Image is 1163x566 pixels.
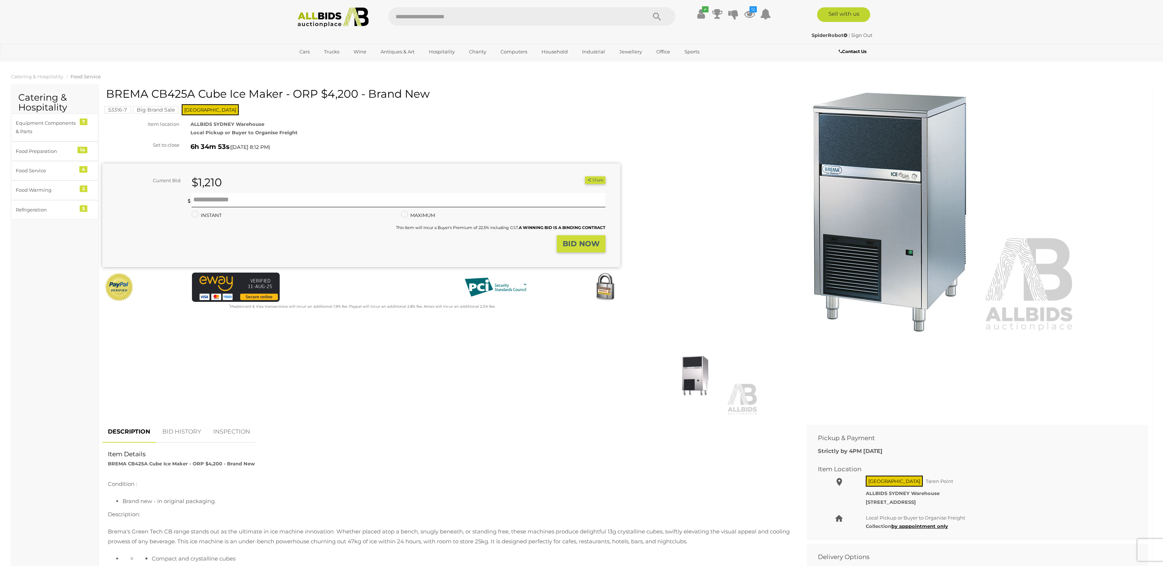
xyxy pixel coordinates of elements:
[891,523,948,529] a: by apppointment only
[702,91,1077,333] img: BREMA CB425A Cube Ice Maker - ORP $4,200 - Brand New
[79,166,87,173] div: 4
[104,106,131,113] mark: 53316-7
[11,180,98,200] a: Food Warming 2
[102,176,186,185] div: Current Bid
[11,161,98,180] a: Food Service 4
[652,46,675,58] a: Office
[122,496,790,506] li: Brand new - in original packaging.
[851,32,872,38] a: Sign Out
[812,32,849,38] a: SpiderRobot
[190,130,298,135] strong: Local Pickup or Buyer to Organise Freight
[563,239,600,248] strong: BID NOW
[424,46,460,58] a: Hospitality
[108,451,790,458] h2: Item Details
[839,48,868,56] a: Contact Us
[16,206,76,214] div: Refrigeration
[108,526,790,546] p: Brema's Green Tech CB range stands out as the ultimate in ice machine innovation. Whether placed ...
[133,107,179,113] a: Big Brand Sale
[702,6,709,12] i: ✔
[80,185,87,192] div: 2
[396,225,605,230] small: This Item will incur a Buyer's Premium of 22.5% including GST.
[633,335,759,416] img: BREMA CB425A Cube Ice Maker - ORP $4,200 - Brand New
[16,119,76,136] div: Equipment Components & Parts
[192,273,280,302] img: eWAY Payment Gateway
[16,166,76,175] div: Food Service
[817,7,870,22] a: Sell with us
[537,46,573,58] a: Household
[812,32,847,38] strong: SpiderRobot
[557,235,605,252] button: BID NOW
[108,479,790,489] p: Condition :
[11,142,98,161] a: Food Preparation 14
[97,141,185,149] div: Set to close
[680,46,704,58] a: Sports
[190,143,230,151] strong: 6h 34m 53s
[818,435,1126,442] h2: Pickup & Payment
[133,106,179,113] mark: Big Brand Sale
[749,6,757,12] i: 12
[866,476,923,487] span: [GEOGRAPHIC_DATA]
[192,176,222,189] strong: $1,210
[11,74,63,79] a: Catering & Hospitality
[71,74,101,79] a: Food Service
[11,113,98,142] a: Equipment Components & Parts 7
[577,46,610,58] a: Industrial
[16,147,76,155] div: Food Preparation
[696,7,707,20] a: ✔
[295,46,314,58] a: Cars
[349,46,371,58] a: Wine
[849,32,850,38] span: |
[104,107,131,113] a: 53316-7
[11,200,98,220] a: Refrigeration 5
[376,46,419,58] a: Antiques & Art
[108,461,255,466] strong: BREMA CB425A Cube Ice Maker - ORP $4,200 - Brand New
[80,119,87,125] div: 7
[319,46,344,58] a: Trucks
[866,499,916,505] strong: [STREET_ADDRESS]
[866,523,948,529] b: Collection
[229,304,495,309] small: Mastercard & Visa transactions will incur an additional 1.9% fee. Paypal will incur an additional...
[519,225,605,230] b: A WINNING BID IS A BINDING CONTRACT
[18,93,91,113] h2: Catering & Hospitality
[78,147,87,153] div: 14
[866,490,940,496] strong: ALLBIDS SYDNEY Warehouse
[108,509,790,519] p: Description:
[106,88,618,100] h1: BREMA CB425A Cube Ice Maker - ORP $4,200 - Brand New
[294,7,373,27] img: Allbids.com.au
[866,515,965,521] span: Local Pickup or Buyer to Organise Freight
[231,144,269,150] span: [DATE] 8:12 PM
[818,554,1126,561] h2: Delivery Options
[157,421,207,443] a: BID HISTORY
[615,46,647,58] a: Jewellery
[585,176,605,184] button: Share
[590,273,620,302] img: Secured by Rapid SSL
[80,205,87,212] div: 5
[182,104,239,115] span: [GEOGRAPHIC_DATA]
[577,177,584,184] li: Watch this item
[230,144,270,150] span: ( )
[152,554,790,563] li: Compact and crystalline cubes
[924,476,955,486] span: Taren Point
[401,211,435,220] label: MAXIMUM
[102,421,156,443] a: DESCRIPTION
[192,211,222,220] label: INSTANT
[839,49,866,54] b: Contact Us
[639,7,675,26] button: Search
[744,7,755,20] a: 12
[190,121,264,127] strong: ALLBIDS SYDNEY Warehouse
[104,273,134,302] img: Official PayPal Seal
[295,58,356,70] a: [GEOGRAPHIC_DATA]
[208,421,256,443] a: INSPECTION
[464,46,491,58] a: Charity
[818,466,1126,473] h2: Item Location
[97,120,185,128] div: Item location
[16,186,76,194] div: Food Warming
[459,273,532,302] img: PCI DSS compliant
[818,447,883,454] b: Strictly by 4PM [DATE]
[496,46,532,58] a: Computers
